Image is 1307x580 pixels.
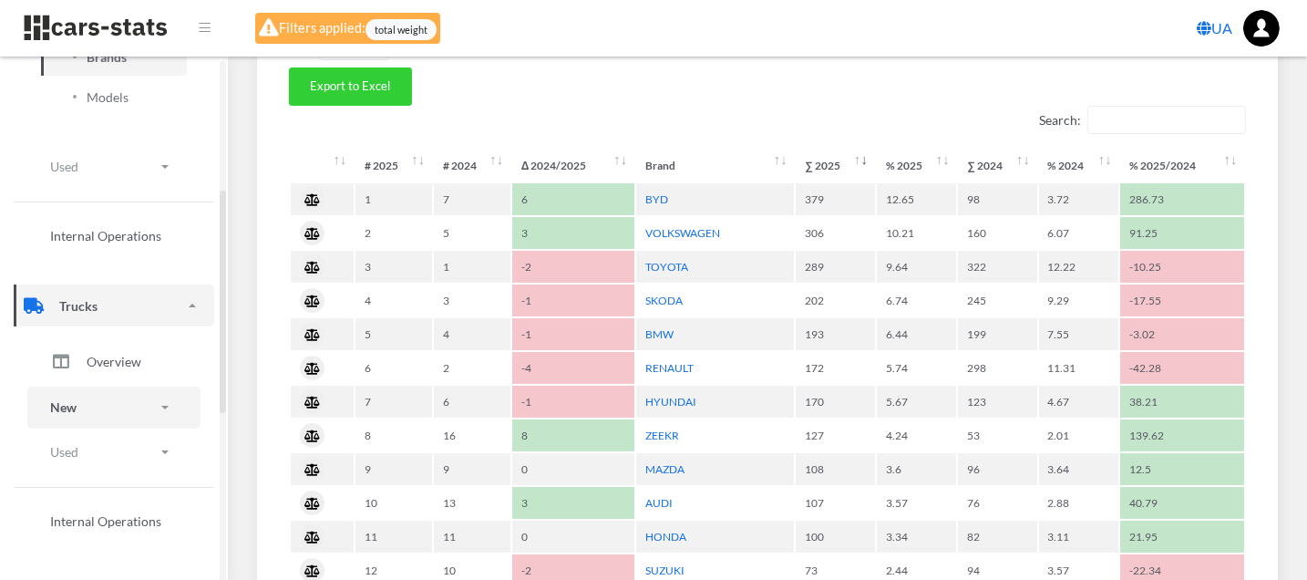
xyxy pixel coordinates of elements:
td: 91.25 [1120,217,1244,249]
td: 306 [796,217,874,249]
td: -42.28 [1120,352,1244,384]
td: 9 [434,453,510,485]
td: 2 [355,217,432,249]
a: Used [27,146,201,187]
td: 3 [355,251,432,283]
td: 3 [512,487,634,519]
td: 7.55 [1039,318,1119,350]
td: 76 [958,487,1036,519]
td: 9.29 [1039,285,1119,316]
span: total weight [365,19,437,40]
td: 100 [796,521,874,553]
a: Models [41,78,187,116]
a: Internal Operations [27,502,201,540]
a: BMW [645,327,674,341]
td: 379 [796,183,874,215]
td: 82 [958,521,1036,553]
td: 6 [434,386,510,418]
a: HYUNDAI [645,395,696,409]
p: Used [50,155,78,178]
td: 127 [796,419,874,451]
th: Δ&nbsp;2024/2025: activate to sort column ascending [512,150,634,181]
td: 172 [796,352,874,384]
td: 0 [512,521,634,553]
th: : activate to sort column ascending [291,150,354,181]
th: ∑&nbsp;2025: activate to sort column ascending [796,150,874,181]
td: 322 [958,251,1036,283]
a: ZEEKR [645,429,679,442]
td: -3.02 [1120,318,1244,350]
td: 96 [958,453,1036,485]
td: 3.64 [1039,453,1119,485]
th: Brand: activate to sort column ascending [636,150,795,181]
td: 298 [958,352,1036,384]
a: Brands [41,38,187,76]
td: 3.6 [877,453,957,485]
a: UA [1189,10,1240,47]
td: 2 [434,352,510,384]
a: SKODA [645,294,683,307]
td: 13 [434,487,510,519]
td: 202 [796,285,874,316]
td: 286.73 [1120,183,1244,215]
a: VOLKSWAGEN [645,226,720,240]
td: 11 [434,521,510,553]
td: 11 [355,521,432,553]
p: Trucks [59,295,98,317]
a: TOYOTA [645,260,688,274]
td: 6.44 [877,318,957,350]
td: 10 [355,487,432,519]
td: -1 [512,386,634,418]
td: 3.72 [1039,183,1119,215]
td: 98 [958,183,1036,215]
td: 16 [434,419,510,451]
input: Search: [1087,106,1246,134]
a: New [27,387,201,428]
th: #&nbsp;2025: activate to sort column ascending [355,150,432,181]
th: %&nbsp;2024: activate to sort column ascending [1039,150,1119,181]
td: 38.21 [1120,386,1244,418]
td: 3.34 [877,521,957,553]
a: Overview [27,338,201,384]
td: 3.11 [1039,521,1119,553]
td: 21.95 [1120,521,1244,553]
td: 53 [958,419,1036,451]
td: 11.31 [1039,352,1119,384]
a: ... [1243,10,1280,47]
td: 5 [355,318,432,350]
td: 3 [512,217,634,249]
span: Export to Excel [310,78,390,93]
td: 139.62 [1120,419,1244,451]
label: Search: [1039,106,1246,134]
td: 5.67 [877,386,957,418]
td: -17.55 [1120,285,1244,316]
td: 9 [355,453,432,485]
td: 193 [796,318,874,350]
td: -10.25 [1120,251,1244,283]
td: 5 [434,217,510,249]
td: 12.5 [1120,453,1244,485]
td: 107 [796,487,874,519]
div: Filters applied: [255,13,440,44]
td: 6 [512,183,634,215]
span: Internal Operations [50,226,161,245]
td: 2.88 [1039,487,1119,519]
td: 160 [958,217,1036,249]
td: -2 [512,251,634,283]
td: 9.64 [877,251,957,283]
td: 170 [796,386,874,418]
a: SUZUKI [645,564,684,577]
th: ∑&nbsp;2024: activate to sort column ascending [958,150,1036,181]
td: 123 [958,386,1036,418]
th: %&nbsp;2025: activate to sort column ascending [877,150,957,181]
td: 3.57 [877,487,957,519]
a: Used [27,431,201,472]
td: 10.21 [877,217,957,249]
button: Export to Excel [289,67,412,106]
td: 7 [434,183,510,215]
p: New [50,396,77,419]
span: Overview [87,352,141,371]
td: 289 [796,251,874,283]
td: 4.67 [1039,386,1119,418]
td: 12.65 [877,183,957,215]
